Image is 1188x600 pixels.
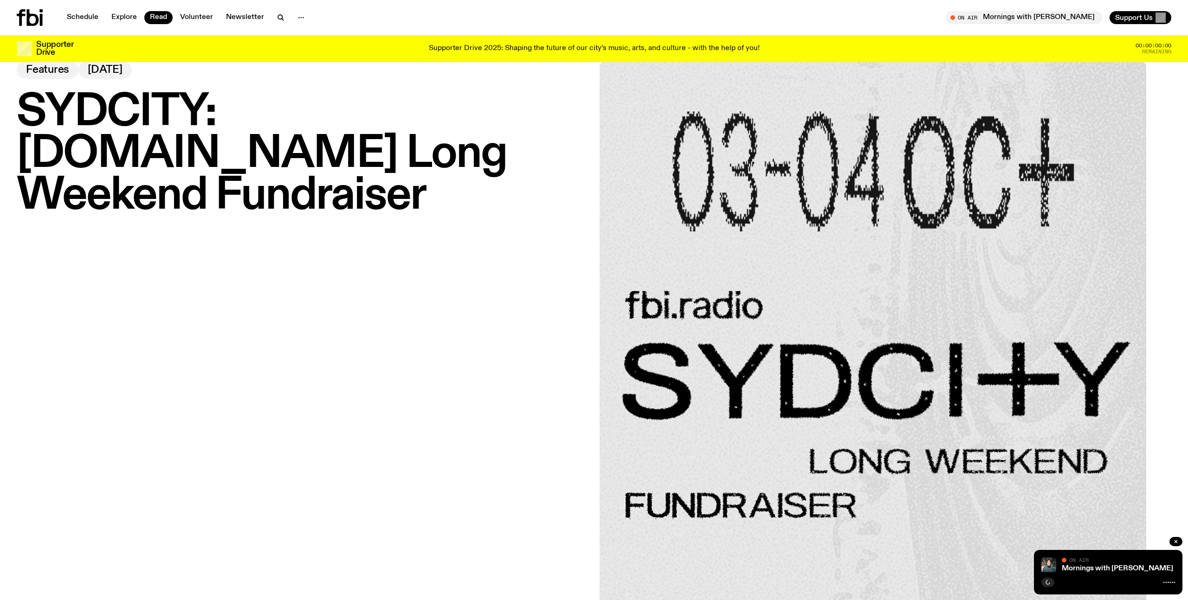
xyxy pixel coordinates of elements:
a: Mornings with [PERSON_NAME] [1062,565,1173,572]
span: [DATE] [88,65,123,75]
a: Explore [106,11,142,24]
h3: Supporter Drive [36,41,73,57]
a: Newsletter [220,11,270,24]
span: Remaining [1142,49,1171,54]
span: Features [26,65,69,75]
h1: SYDCITY: [DOMAIN_NAME] Long Weekend Fundraiser [17,92,588,217]
span: Support Us [1115,13,1153,22]
button: On AirMornings with [PERSON_NAME] [946,11,1102,24]
img: Radio presenter Ben Hansen sits in front of a wall of photos and an fbi radio sign. Film photo. B... [1041,557,1056,572]
button: Support Us [1110,11,1171,24]
span: 00:00:00:00 [1136,43,1171,48]
a: Read [144,11,173,24]
a: Volunteer [174,11,219,24]
a: Schedule [61,11,104,24]
p: Supporter Drive 2025: Shaping the future of our city’s music, arts, and culture - with the help o... [429,45,760,53]
span: On Air [1069,557,1089,563]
